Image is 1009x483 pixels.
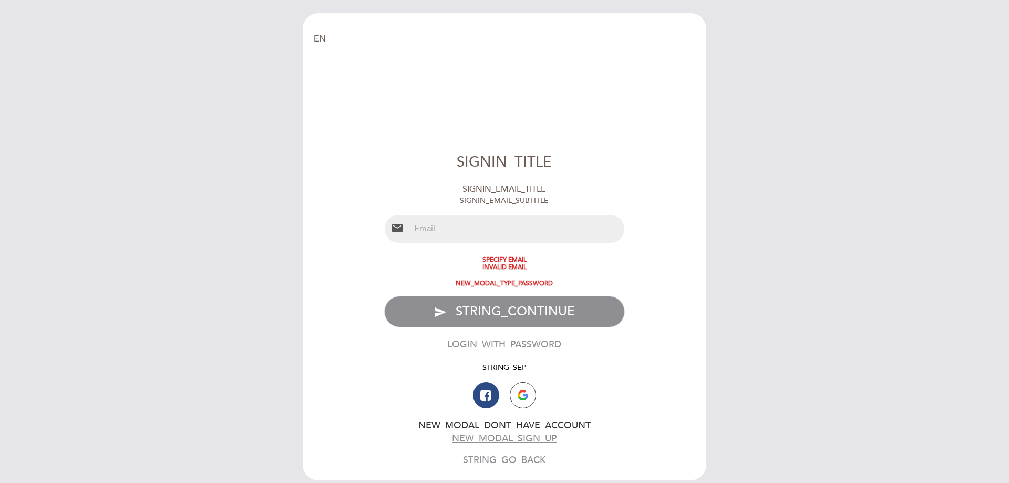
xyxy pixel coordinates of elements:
[452,432,557,445] button: NEW_MODAL_SIGN_UP
[434,306,447,318] i: send
[456,304,575,319] span: STRING_CONTINUE
[384,296,625,327] button: send STRING_CONTINUE
[391,222,404,234] i: email
[447,338,561,351] button: LOGIN_WITH_PASSWORD
[418,420,591,431] span: NEW_MODAL_DONT_HAVE_ACCOUNT
[384,152,625,173] div: SIGNIN_TITLE
[384,256,625,264] div: Specify email
[384,264,625,271] div: Invalid email
[410,215,625,243] input: Email
[463,454,545,467] button: STRING_GO_BACK
[384,183,625,196] div: SIGNIN_EMAIL_TITLE
[384,280,625,287] div: NEW_MODAL_TYPE_PASSWORD
[475,363,534,372] span: STRING_SEP
[384,196,625,206] div: SIGNIN_EMAIL_SUBTITLE
[518,390,528,400] img: icon-google.png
